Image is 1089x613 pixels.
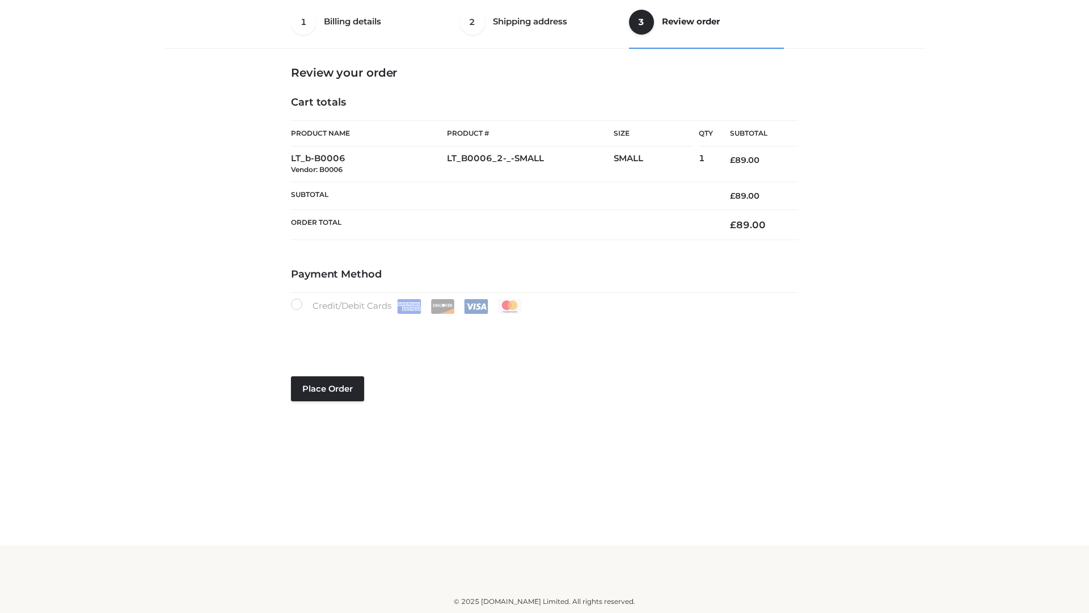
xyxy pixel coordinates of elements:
td: LT_b-B0006 [291,146,447,182]
small: Vendor: B0006 [291,165,343,174]
th: Subtotal [713,121,798,146]
th: Qty [699,120,713,146]
td: LT_B0006_2-_-SMALL [447,146,614,182]
td: SMALL [614,146,699,182]
iframe: Secure payment input frame [289,312,796,353]
bdi: 89.00 [730,219,766,230]
td: 1 [699,146,713,182]
button: Place order [291,376,364,401]
h4: Payment Method [291,268,798,281]
img: Amex [397,299,421,314]
img: Discover [430,299,455,314]
img: Mastercard [497,299,522,314]
div: © 2025 [DOMAIN_NAME] Limited. All rights reserved. [168,596,921,607]
label: Credit/Debit Cards [291,299,523,314]
h4: Cart totals [291,96,798,109]
bdi: 89.00 [730,155,759,165]
th: Product Name [291,120,447,146]
th: Order Total [291,210,713,240]
bdi: 89.00 [730,191,759,201]
span: £ [730,191,735,201]
th: Size [614,121,693,146]
img: Visa [464,299,488,314]
span: £ [730,219,736,230]
th: Product # [447,120,614,146]
h3: Review your order [291,66,798,79]
span: £ [730,155,735,165]
th: Subtotal [291,182,713,209]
